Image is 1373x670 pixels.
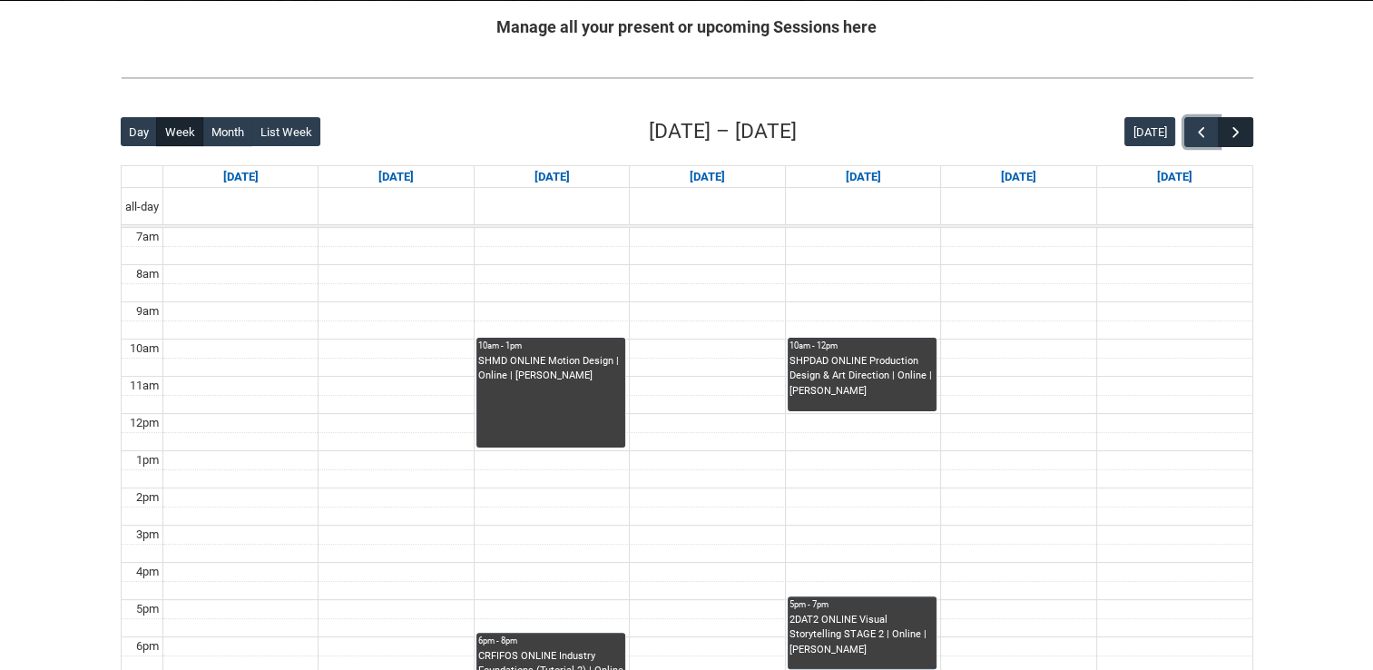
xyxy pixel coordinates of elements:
[478,340,623,352] div: 10am - 1pm
[251,117,320,146] button: List Week
[841,166,884,188] a: Go to August 21, 2025
[649,116,797,147] h2: [DATE] – [DATE]
[478,635,623,647] div: 6pm - 8pm
[1218,117,1252,147] button: Next Week
[126,340,162,358] div: 10am
[132,228,162,246] div: 7am
[478,354,623,384] div: SHMD ONLINE Motion Design | Online | [PERSON_NAME]
[121,117,158,146] button: Day
[789,354,935,399] div: SHPDAD ONLINE Production Design & Art Direction | Online | [PERSON_NAME]
[1124,117,1175,146] button: [DATE]
[132,563,162,581] div: 4pm
[220,166,262,188] a: Go to August 17, 2025
[132,451,162,469] div: 1pm
[132,526,162,544] div: 3pm
[126,377,162,395] div: 11am
[121,15,1253,39] h2: Manage all your present or upcoming Sessions here
[132,637,162,655] div: 6pm
[997,166,1040,188] a: Go to August 22, 2025
[132,302,162,320] div: 9am
[1184,117,1219,147] button: Previous Week
[686,166,729,188] a: Go to August 20, 2025
[202,117,252,146] button: Month
[375,166,417,188] a: Go to August 18, 2025
[1153,166,1196,188] a: Go to August 23, 2025
[531,166,574,188] a: Go to August 19, 2025
[132,265,162,283] div: 8am
[122,198,162,216] span: all-day
[126,414,162,432] div: 12pm
[789,340,935,352] div: 10am - 12pm
[789,598,935,611] div: 5pm - 7pm
[121,68,1253,87] img: REDU_GREY_LINE
[132,600,162,618] div: 5pm
[789,613,935,658] div: 2DAT2 ONLINE Visual Storytelling STAGE 2 | Online | [PERSON_NAME]
[132,488,162,507] div: 2pm
[156,117,203,146] button: Week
